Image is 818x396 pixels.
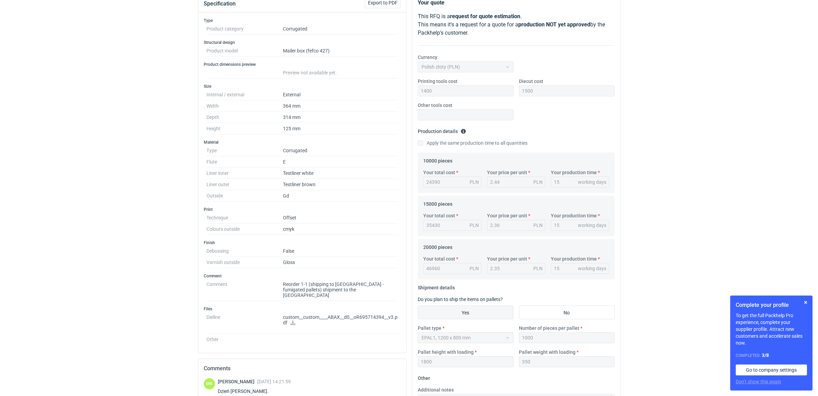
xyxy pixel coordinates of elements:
span: Preview not available yet. [283,70,337,75]
dt: Liner inner [206,168,283,179]
label: Your production time [551,169,597,176]
div: working days [578,265,606,272]
dd: 314 mm [283,112,398,123]
label: Your price per unit [487,212,527,219]
dd: External [283,89,398,100]
label: Your price per unit [487,169,527,176]
h3: Finish [204,240,401,245]
span: [PERSON_NAME] [218,379,257,384]
h3: Structural design [204,40,401,45]
dt: Outside [206,190,283,202]
label: Your price per unit [487,255,527,262]
div: Completed: [736,352,807,359]
dt: Height [206,123,283,134]
dt: Depth [206,112,283,123]
label: Pallet type [418,325,441,332]
h3: Type [204,18,401,23]
div: PLN [470,179,479,185]
label: Other tools cost [418,102,452,109]
label: Your total cost [423,255,455,262]
label: Your total cost [423,169,455,176]
dt: Debossing [206,245,283,257]
legend: Shipment details [418,282,455,290]
h3: Material [204,140,401,145]
figcaption: MK [204,378,215,389]
dd: Corrugated [283,23,398,35]
button: Skip for now [802,298,810,307]
h1: Complete your profile [736,301,807,309]
dd: 125 mm [283,123,398,134]
label: Currency [418,54,437,61]
legend: Production details [418,126,466,134]
label: Your total cost [423,212,455,219]
h3: Print [204,207,401,212]
div: working days [578,222,606,229]
p: To get the full Packhelp Pro experience, complete your supplier profile. Attract new customers an... [736,312,807,346]
h2: Comments [204,364,401,373]
label: Your production time [551,255,597,262]
dt: Varnish outside [206,257,283,268]
legend: 20000 pieces [423,242,452,250]
p: custom__custom____ABAX__d0__oR695714394__v3.pdf [283,314,398,326]
label: Diecut cost [519,78,543,85]
strong: 3 / 8 [762,352,769,358]
label: Pallet weight with loading [519,349,576,356]
dd: Offset [283,212,398,224]
h3: Comment [204,273,401,279]
a: Go to company settings [736,364,807,375]
legend: 15000 pieces [423,199,452,207]
h3: Size [204,84,401,89]
dt: Technique [206,212,283,224]
div: Martyna Kasperska [204,378,215,389]
label: Apply the same production time to all quantities [418,140,527,146]
dd: Gloss [283,257,398,268]
dd: Testliner brown [283,179,398,190]
div: PLN [470,265,479,272]
div: PLN [533,265,543,272]
dt: Dieline [206,312,283,334]
div: PLN [470,222,479,229]
label: Pallet height with loading [418,349,474,356]
label: Printing tools cost [418,78,458,85]
h3: Files [204,306,401,312]
dt: Width [206,100,283,112]
label: Additional notes [418,386,454,393]
dt: Liner outer [206,179,283,190]
p: This RFQ is a . This means it's a request for a quote for a by the Packhelp's customer. [418,12,615,37]
dd: E [283,156,398,168]
dd: Corrugated [283,145,398,156]
dt: Colours outside [206,224,283,235]
dd: cmyk [283,224,398,235]
dt: Internal / external [206,89,283,100]
span: [DATE] 14:21:59 [257,379,291,384]
dt: Comment [206,279,283,301]
dt: Type [206,145,283,156]
dd: Reorder 1-1 (shipping to [GEOGRAPHIC_DATA] - fumigated pallets) shipment to the [GEOGRAPHIC_DATA] [283,279,398,301]
div: PLN [533,222,543,229]
dt: Product model [206,45,283,57]
dd: Gd [283,190,398,202]
strong: request for quote estimation [450,13,520,20]
div: working days [578,179,606,185]
dd: 364 mm [283,100,398,112]
dt: Other [206,334,283,342]
button: Don’t show this again [736,378,781,385]
label: Number of pieces per pallet [519,325,579,332]
legend: Other [418,373,430,381]
dd: False [283,245,398,257]
dd: Mailer box (fefco 427) [283,45,398,57]
div: PLN [533,179,543,185]
dd: Testliner white [283,168,398,179]
dt: Flute [206,156,283,168]
legend: 10000 pieces [423,155,452,164]
h3: Product dimensions preview [204,62,401,67]
span: Export to PDF [368,0,398,5]
strong: production NOT yet approved [518,21,590,28]
label: Do you plan to ship the items on pallets? [418,297,503,302]
dt: Product category [206,23,283,35]
label: Your production time [551,212,597,219]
